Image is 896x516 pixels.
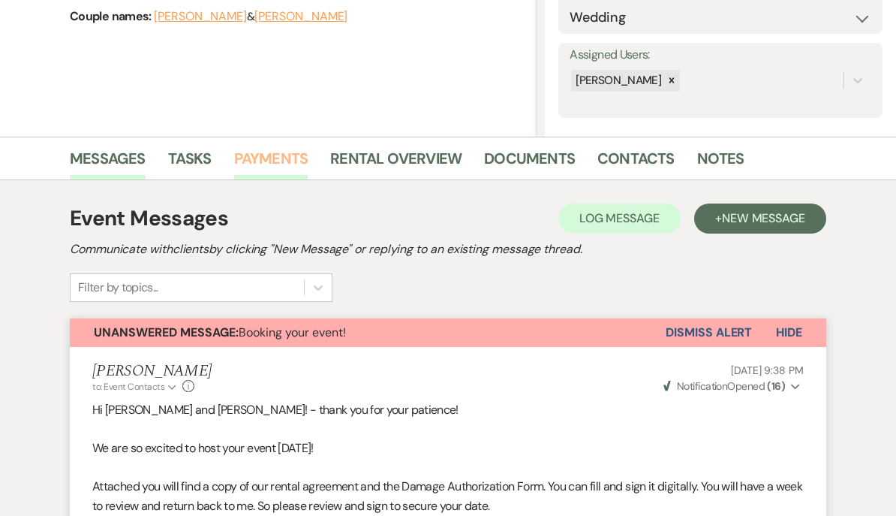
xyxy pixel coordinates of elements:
[663,380,786,394] span: Opened
[70,241,826,259] h2: Communicate with clients by clicking "New Message" or replying to an existing message thread.
[579,211,660,227] span: Log Message
[776,325,802,341] span: Hide
[92,363,212,382] h5: [PERSON_NAME]
[92,479,802,514] span: Attached you will find a copy of our rental agreement and the Damage Authorization Form. You can ...
[697,147,744,180] a: Notes
[234,147,308,180] a: Payments
[330,147,462,180] a: Rental Overview
[254,11,347,23] button: [PERSON_NAME]
[70,204,228,235] h1: Event Messages
[154,11,247,23] button: [PERSON_NAME]
[570,45,871,67] label: Assigned Users:
[92,382,164,394] span: to: Event Contacts
[661,379,804,395] button: NotificationOpened (16)
[70,147,146,180] a: Messages
[752,319,826,348] button: Hide
[92,441,314,457] span: We are so excited to host your event [DATE]!
[558,204,681,234] button: Log Message
[666,319,752,348] button: Dismiss Alert
[78,279,158,297] div: Filter by topics...
[484,147,575,180] a: Documents
[92,381,179,394] button: to: Event Contacts
[767,380,785,394] strong: ( 16 )
[694,204,826,234] button: +New Message
[94,325,346,341] span: Booking your event!
[154,10,347,25] span: &
[571,71,663,92] div: [PERSON_NAME]
[677,380,727,394] span: Notification
[92,401,804,421] p: Hi [PERSON_NAME] and [PERSON_NAME]! - thank you for your patience!
[70,319,666,348] button: Unanswered Message:Booking your event!
[168,147,212,180] a: Tasks
[94,325,239,341] strong: Unanswered Message:
[731,364,804,378] span: [DATE] 9:38 PM
[597,147,675,180] a: Contacts
[722,211,805,227] span: New Message
[70,9,154,25] span: Couple names:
